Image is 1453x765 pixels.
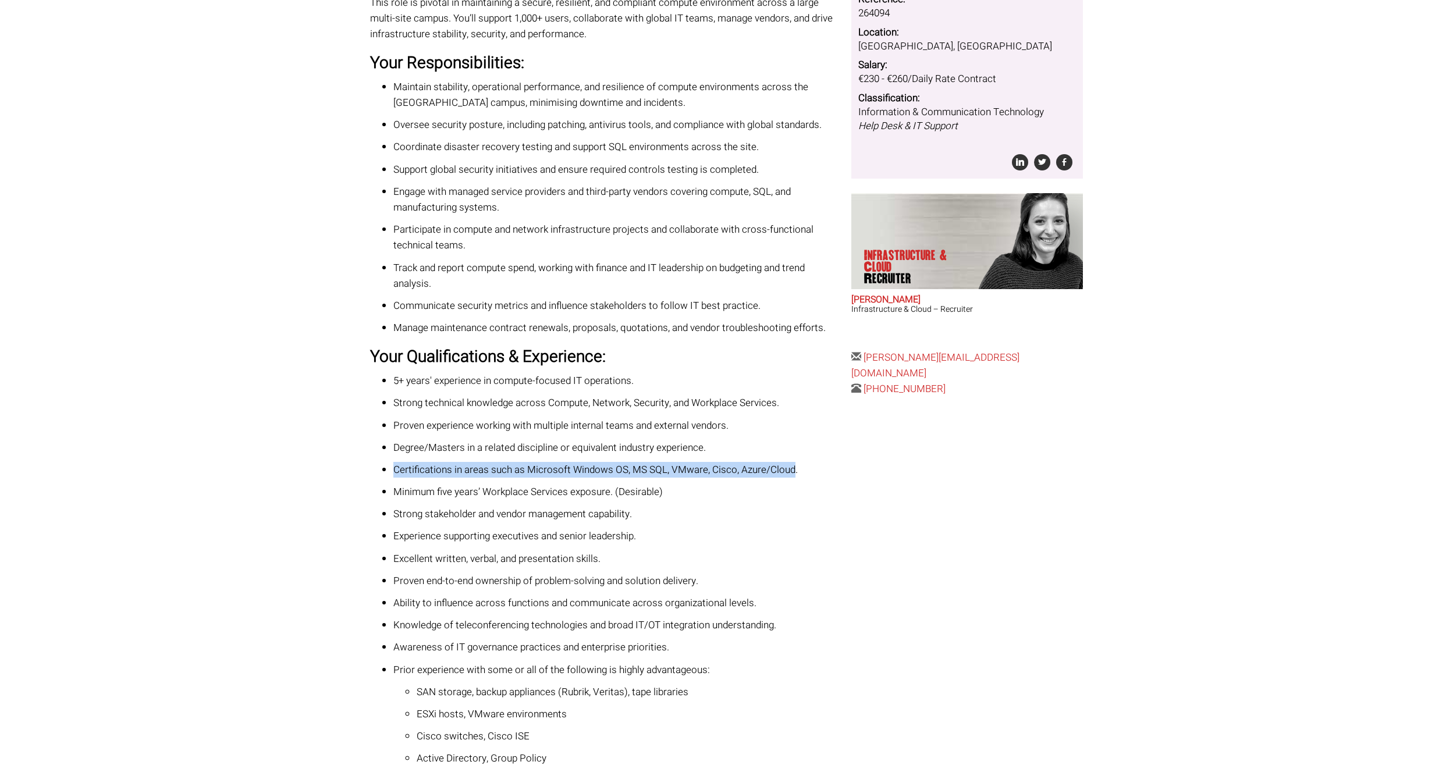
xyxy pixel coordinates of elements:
[393,506,843,522] p: Strong stakeholder and vendor management capability.
[858,58,1076,72] dt: Salary:
[864,250,954,284] p: Infrastructure & Cloud
[393,528,843,544] p: Experience supporting executives and senior leadership.
[858,40,1076,54] dd: [GEOGRAPHIC_DATA], [GEOGRAPHIC_DATA]
[393,418,843,433] p: Proven experience working with multiple internal teams and external vendors.
[417,706,843,722] p: ESXi hosts, VMware environments
[393,662,843,678] p: Prior experience with some or all of the following is highly advantageous:
[864,382,946,396] a: [PHONE_NUMBER]
[393,162,843,177] p: Support global security initiatives and ensure required controls testing is completed.
[393,117,843,133] p: Oversee security posture, including patching, antivirus tools, and compliance with global standards.
[393,573,843,589] p: Proven end-to-end ownership of problem-solving and solution delivery.
[393,440,843,456] p: Degree/Masters in a related discipline or equivalent industry experience.
[417,728,843,744] p: Cisco switches, Cisco ISE
[393,222,843,253] p: Participate in compute and network infrastructure projects and collaborate with cross-functional ...
[858,26,1076,40] dt: Location:
[851,305,1083,314] h3: Infrastructure & Cloud – Recruiter
[851,350,1019,380] a: [PERSON_NAME][EMAIL_ADDRESS][DOMAIN_NAME]
[971,193,1083,289] img: Sara O'Toole does Infrastructure & Cloud Recruiter
[393,484,843,500] p: Minimum five years’ Workplace Services exposure. (Desirable)
[393,617,843,633] p: Knowledge of teleconferencing technologies and broad IT/OT integration understanding.
[393,320,843,336] p: Manage maintenance contract renewals, proposals, quotations, and vendor troubleshooting efforts.
[393,139,843,155] p: Coordinate disaster recovery testing and support SQL environments across the site.
[393,551,843,567] p: Excellent written, verbal, and presentation skills.
[393,184,843,215] p: Engage with managed service providers and third-party vendors covering compute, SQL, and manufact...
[393,373,843,389] p: 5+ years' experience in compute-focused IT operations.
[393,260,843,291] p: Track and report compute spend, working with finance and IT leadership on budgeting and trend ana...
[858,6,1076,20] dd: 264094
[393,298,843,314] p: Communicate security metrics and influence stakeholders to follow IT best practice.
[370,51,524,75] strong: Your Responsibilities:
[393,79,843,111] p: Maintain stability, operational performance, and resilience of compute environments across the [G...
[858,72,1076,86] dd: €230 - €260/Daily Rate Contract
[393,395,843,411] p: Strong technical knowledge across Compute, Network, Security, and Workplace Services.
[393,462,843,478] p: Certifications in areas such as Microsoft Windows OS, MS SQL, VMware, Cisco, Azure/Cloud.
[393,595,843,611] p: Ability to influence across functions and communicate across organizational levels.
[851,295,1083,305] h2: [PERSON_NAME]
[858,91,1076,105] dt: Classification:
[858,105,1076,134] dd: Information & Communication Technology
[393,639,843,655] p: Awareness of IT governance practices and enterprise priorities.
[864,273,954,284] span: Recruiter
[417,684,843,700] p: SAN storage, backup appliances (Rubrik, Veritas), tape libraries
[370,345,606,369] strong: Your Qualifications & Experience:
[858,119,957,133] i: Help Desk & IT Support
